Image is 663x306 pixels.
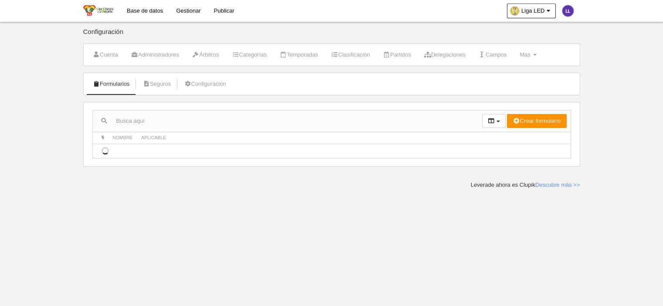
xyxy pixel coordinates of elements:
a: Árbitros [187,48,224,61]
a: Campos [474,48,512,61]
a: Más [515,48,541,61]
a: Formularios [88,77,135,91]
a: Liga LED [507,3,555,18]
span: Aplicable [141,135,166,140]
a: Cuenta [88,48,123,61]
a: Delegaciones [419,48,470,61]
a: Categorías [227,48,272,61]
a: Seguros [138,77,176,91]
img: Liga LED [83,5,113,16]
img: c2l6ZT0zMHgzMCZmcz05JnRleHQ9TEwmYmc9NWUzNWIx.png [562,5,574,17]
span: Nombre [113,135,133,140]
a: Configuración [179,77,231,91]
span: Liga LED [521,7,544,15]
a: Clasificación [326,48,375,61]
input: Busca aquí [93,114,482,128]
a: Temporadas [275,48,323,61]
a: Partidos [378,48,416,61]
div: Leverade ahora es Clupik [471,181,580,189]
div: Configuración [83,28,580,44]
a: Administradores [126,48,184,61]
button: Crear formulario [507,114,566,128]
a: Descubre más >> [535,182,580,188]
span: Más [520,51,530,58]
img: Oa3ElrZntIAI.30x30.jpg [510,7,519,15]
